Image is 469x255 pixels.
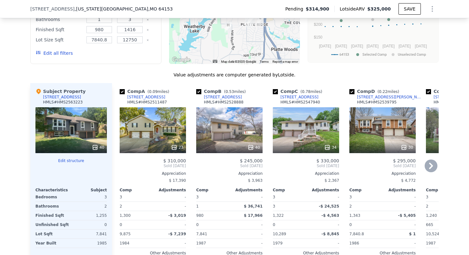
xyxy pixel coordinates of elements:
div: [STREET_ADDRESS] [127,95,165,100]
span: 665 [426,223,433,227]
div: HMLS # HMS2528888 [204,100,243,105]
button: Clear [146,18,149,21]
div: 1979 [273,239,305,248]
span: 0.09 [149,89,158,94]
span: Map data ©2025 Google [221,60,256,63]
span: ( miles) [221,89,248,94]
div: 30 [401,144,413,151]
div: - [384,220,416,229]
div: - [307,239,339,248]
span: $325,000 [367,6,391,11]
div: - [154,202,186,211]
div: HMLS # HMS2547940 [280,100,320,105]
text: [DATE] [398,44,411,48]
div: Adjustments [153,188,186,193]
div: HMLS # HMS2539795 [357,100,397,105]
div: 3 [273,202,305,211]
div: 3 [72,193,107,202]
span: 3 [273,195,275,199]
text: $150 [314,35,323,39]
img: Google [171,56,192,64]
div: 1987 [426,239,458,248]
a: [STREET_ADDRESS] [120,95,165,100]
div: 1984 [120,239,152,248]
div: Comp C [273,88,325,95]
div: - [307,193,339,202]
span: Sold [DATE] [273,163,339,168]
div: 2 [120,202,152,211]
div: Bathrooms [36,15,83,24]
button: Show Options [426,3,439,15]
text: [DATE] [415,44,427,48]
span: -$ 3,019 [168,213,186,218]
span: Pending [285,6,306,12]
button: Edit structure [35,158,107,163]
a: [STREET_ADDRESS][PERSON_NAME] [349,95,423,100]
span: 0.78 [302,89,310,94]
div: - [384,193,416,202]
button: SAVE [398,3,421,15]
span: $ 2,367 [324,178,339,183]
div: Lot Sqft [35,230,70,238]
span: $ 330,000 [316,158,339,163]
div: 1985 [72,239,107,248]
div: 7500 NW 78th St [245,17,252,27]
a: Terms (opens in new tab) [260,60,269,63]
div: Characteristics [35,188,71,193]
div: 40 [92,144,104,151]
span: 0 [349,223,352,227]
span: 1,343 [349,213,360,218]
span: 1,300 [120,213,130,218]
div: Appreciation [349,171,416,176]
span: 3 [349,195,352,199]
div: Value adjustments are computer generated by Lotside . [30,72,439,78]
div: [STREET_ADDRESS][PERSON_NAME] [357,95,423,100]
span: 1,240 [426,213,437,218]
span: 7,840.8 [349,232,364,236]
div: Year Built [35,239,70,248]
span: , [US_STATE][GEOGRAPHIC_DATA] [75,6,173,12]
div: Adjustments [229,188,263,193]
text: 64153 [339,53,349,57]
text: [DATE] [367,44,379,48]
div: Comp B [196,88,248,95]
span: 980 [196,213,204,218]
div: - [231,230,263,238]
text: Unselected Comp [398,53,426,57]
span: -$ 24,525 [319,204,339,209]
div: - [231,239,263,248]
div: Adjustments [383,188,416,193]
span: $ 1 [409,232,416,236]
span: $ 17,390 [169,178,186,183]
span: 7,841 [196,232,207,236]
span: 0.53 [226,89,234,94]
div: Unfinished Sqft [35,220,70,229]
div: Comp [196,188,229,193]
div: Appreciation [273,171,339,176]
div: 1987 [196,239,228,248]
div: Adjustments [306,188,339,193]
span: 0 [196,223,199,227]
span: $ 295,000 [393,158,416,163]
div: Bedrooms [35,193,70,202]
div: Comp A [120,88,172,95]
span: ( miles) [298,89,325,94]
text: [DATE] [351,44,363,48]
div: 1986 [349,239,381,248]
div: 7712 N Nodaway Ave [225,22,232,33]
div: 1,255 [72,211,107,220]
span: 0.22 [379,89,388,94]
span: $ 36,741 [244,204,263,209]
span: ( miles) [145,89,172,94]
div: - [384,239,416,248]
span: $ 245,000 [240,158,263,163]
div: - [231,220,263,229]
span: 1,322 [273,213,284,218]
div: 0 [72,220,107,229]
div: - [231,193,263,202]
button: Clear [146,39,149,41]
div: Comp [426,188,459,193]
div: - [307,220,339,229]
div: 23 [171,144,183,151]
div: Appreciation [120,171,186,176]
